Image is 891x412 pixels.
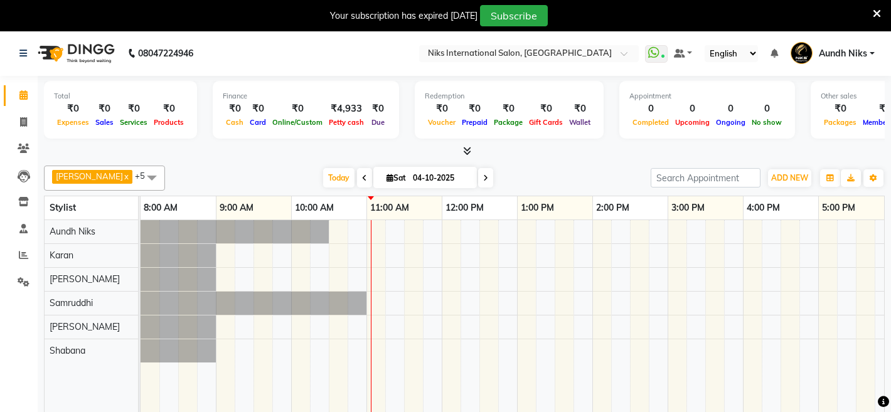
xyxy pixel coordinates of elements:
div: ₹4,933 [326,102,367,116]
div: ₹0 [54,102,92,116]
span: Aundh Niks [819,47,867,60]
div: ₹0 [566,102,594,116]
div: ₹0 [92,102,117,116]
span: Sales [92,118,117,127]
div: ₹0 [223,102,247,116]
input: 2025-10-04 [409,169,472,188]
a: 9:00 AM [216,199,257,217]
span: Products [151,118,187,127]
a: 11:00 AM [367,199,412,217]
span: [PERSON_NAME] [50,321,120,332]
div: 0 [713,102,749,116]
a: 4:00 PM [744,199,783,217]
span: Voucher [425,118,459,127]
div: ₹0 [526,102,566,116]
button: Subscribe [480,5,548,26]
input: Search Appointment [651,168,760,188]
div: Your subscription has expired [DATE] [330,9,478,23]
span: Ongoing [713,118,749,127]
b: 08047224946 [138,36,193,71]
div: ₹0 [821,102,860,116]
a: 3:00 PM [668,199,708,217]
span: Card [247,118,269,127]
div: ₹0 [151,102,187,116]
span: Petty cash [326,118,367,127]
span: ADD NEW [771,173,808,182]
span: Today [323,168,355,188]
a: 12:00 PM [442,199,487,217]
span: Shabana [50,345,85,356]
span: Wallet [566,118,594,127]
span: Expenses [54,118,92,127]
div: ₹0 [269,102,326,116]
span: Aundh Niks [50,226,95,237]
span: Packages [821,118,860,127]
div: 0 [629,102,672,116]
div: ₹0 [425,102,459,116]
div: 0 [672,102,713,116]
span: [PERSON_NAME] [50,273,120,285]
span: Karan [50,250,73,261]
span: Samruddhi [50,297,93,309]
div: ₹0 [247,102,269,116]
span: Completed [629,118,672,127]
div: ₹0 [459,102,491,116]
div: Redemption [425,91,594,102]
div: 0 [749,102,785,116]
img: Aundh Niks [791,42,813,64]
div: Finance [223,91,389,102]
button: ADD NEW [768,169,811,187]
div: Appointment [629,91,785,102]
div: ₹0 [367,102,389,116]
span: Sat [383,173,409,182]
span: No show [749,118,785,127]
span: Online/Custom [269,118,326,127]
a: 2:00 PM [593,199,632,217]
span: Due [368,118,388,127]
a: x [123,171,129,181]
span: Services [117,118,151,127]
div: ₹0 [117,102,151,116]
span: Prepaid [459,118,491,127]
div: ₹0 [491,102,526,116]
span: Cash [223,118,247,127]
div: Total [54,91,187,102]
a: 1:00 PM [518,199,557,217]
span: Gift Cards [526,118,566,127]
a: 5:00 PM [819,199,858,217]
img: logo [32,36,118,71]
span: [PERSON_NAME] [56,171,123,181]
span: +5 [135,171,154,181]
span: Upcoming [672,118,713,127]
span: Stylist [50,202,76,213]
span: Package [491,118,526,127]
a: 8:00 AM [141,199,181,217]
a: 10:00 AM [292,199,337,217]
